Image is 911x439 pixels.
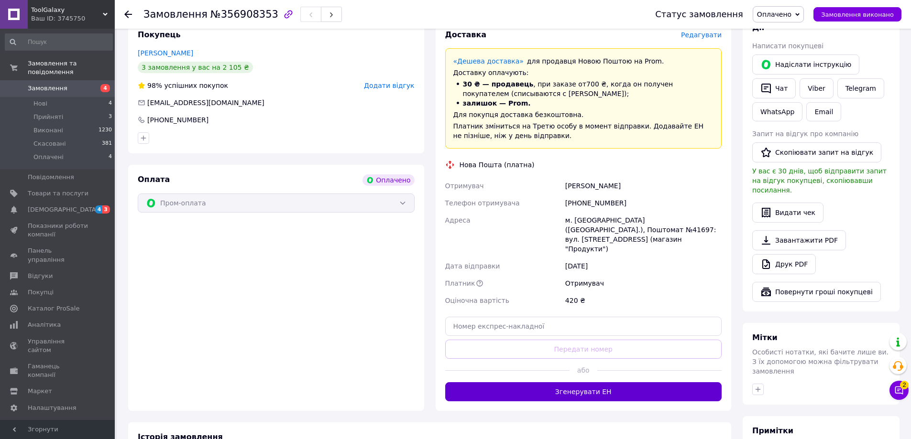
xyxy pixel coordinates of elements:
div: Для покупця доставка безкоштовна. [453,110,714,119]
span: Оціночна вартість [445,297,509,304]
div: [PHONE_NUMBER] [563,194,724,212]
span: Виконані [33,126,63,135]
span: У вас є 30 днів, щоб відправити запит на відгук покупцеві, скопіювавши посилання. [752,167,887,194]
div: успішних покупок [138,81,228,90]
div: 420 ₴ [563,292,724,309]
div: Оплачено [362,174,414,186]
span: Нові [33,99,47,108]
span: Адреса [445,216,471,224]
button: Чат [752,78,796,98]
div: Повернутися назад [124,10,132,19]
a: Viber [800,78,833,98]
div: [DATE] [563,257,724,275]
button: Видати чек [752,203,823,223]
span: Телефон отримувача [445,199,520,207]
span: №356908353 [210,9,278,20]
span: ToolGalaxy [31,6,103,14]
span: Написати покупцеві [752,42,823,50]
div: Платник зміниться на Третю особу в момент відправки. Додавайте ЕН не пізніше, ніж у день відправки. [453,121,714,140]
span: Оплачені [33,153,64,161]
span: Гаманець компанії [28,362,88,379]
div: для продавця Новою Поштою на Prom. [453,56,714,66]
a: Telegram [837,78,884,98]
span: Дії [752,23,764,32]
span: Замовлення [143,9,208,20]
span: 98% [147,82,162,89]
div: [PHONE_NUMBER] [146,115,209,125]
div: Ваш ID: 3745750 [31,14,115,23]
a: [PERSON_NAME] [138,49,193,57]
span: Особисті нотатки, які бачите лише ви. З їх допомогою можна фільтрувати замовлення [752,348,889,375]
input: Номер експрес-накладної [445,317,722,336]
span: Товари та послуги [28,189,88,198]
span: [EMAIL_ADDRESS][DOMAIN_NAME] [147,99,264,107]
span: Редагувати [681,31,722,39]
span: 3 [102,205,110,214]
span: Покупець [138,30,181,39]
div: Статус замовлення [655,10,743,19]
span: 4 [109,99,112,108]
span: Повідомлення [28,173,74,182]
span: 4 [100,84,110,92]
span: або [570,365,597,375]
button: Згенерувати ЕН [445,382,722,401]
span: 381 [102,139,112,148]
button: Замовлення виконано [813,7,901,21]
span: Замовлення виконано [821,11,894,18]
span: Оплата [138,175,170,184]
span: Примітки [752,426,793,435]
div: м. [GEOGRAPHIC_DATA] ([GEOGRAPHIC_DATA].), Поштомат №41697: вул. [STREET_ADDRESS] (магазин "Проду... [563,212,724,257]
li: , при заказе от 700 ₴ , когда он получен покупателем (списываются с [PERSON_NAME]); [453,79,714,98]
span: Отримувач [445,182,484,190]
div: Отримувач [563,275,724,292]
div: Доставку оплачують: [453,68,714,77]
a: «Дешева доставка» [453,57,524,65]
a: WhatsApp [752,102,802,121]
span: Налаштування [28,404,77,412]
span: 30 ₴ — продавець [463,80,534,88]
a: Друк PDF [752,254,816,274]
a: Завантажити PDF [752,230,846,250]
span: Покупці [28,288,54,297]
span: Панель управління [28,246,88,264]
span: Аналітика [28,321,61,329]
button: Надіслати інструкцію [752,54,859,75]
input: Пошук [5,33,113,51]
div: Нова Пошта (платна) [457,160,537,170]
span: Дата відправки [445,262,500,270]
div: [PERSON_NAME] [563,177,724,194]
span: 2 [900,381,909,389]
span: залишок — Prom. [463,99,531,107]
span: Маркет [28,387,52,396]
span: Платник [445,279,475,287]
button: Повернути гроші покупцеві [752,282,881,302]
div: 3 замовлення у вас на 2 105 ₴ [138,62,253,73]
span: Управління сайтом [28,337,88,354]
span: 4 [109,153,112,161]
span: 3 [109,113,112,121]
span: Прийняті [33,113,63,121]
span: 4 [95,205,103,214]
span: Скасовані [33,139,66,148]
button: Email [806,102,841,121]
button: Чат з покупцем2 [889,381,909,400]
span: Замовлення [28,84,67,93]
span: Додати відгук [364,82,414,89]
button: Скопіювати запит на відгук [752,142,881,162]
span: Каталог ProSale [28,304,79,313]
span: Замовлення та повідомлення [28,59,115,76]
span: Запит на відгук про компанію [752,130,858,138]
span: Мітки [752,333,778,342]
span: Доставка [445,30,487,39]
span: Відгуки [28,272,53,280]
span: Показники роботи компанії [28,222,88,239]
span: 1230 [99,126,112,135]
span: [DEMOGRAPHIC_DATA] [28,205,99,214]
span: Оплачено [757,11,791,18]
